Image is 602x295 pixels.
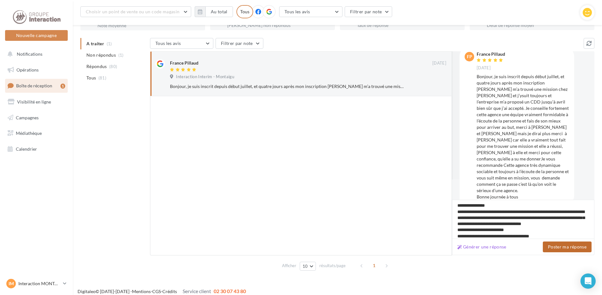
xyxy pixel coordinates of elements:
[16,146,37,152] span: Calendrier
[345,6,392,17] button: Filtrer par note
[183,288,211,294] span: Service client
[16,83,52,88] span: Boîte de réception
[282,263,296,269] span: Afficher
[4,142,69,156] a: Calendrier
[4,111,69,124] a: Campagnes
[5,30,68,41] button: Nouvelle campagne
[80,6,191,17] button: Choisir un point de vente ou un code magasin
[216,38,263,49] button: Filtrer par note
[195,6,233,17] button: Au total
[155,41,181,46] span: Tous les avis
[152,289,161,294] a: CGS
[78,289,246,294] span: © [DATE]-[DATE] - - -
[543,242,592,252] button: Poster ma réponse
[16,115,39,120] span: Campagnes
[580,273,596,289] div: Open Intercom Messenger
[18,280,60,287] p: Interaction MONTAIGU
[98,75,106,80] span: (81)
[150,38,213,49] button: Tous les avis
[432,60,446,66] span: [DATE]
[170,60,198,66] div: France Pillaud
[78,289,96,294] a: Digitaleo
[4,95,69,109] a: Visibilité en ligne
[9,280,14,287] span: IM
[4,47,66,61] button: Notifications
[109,64,117,69] span: (80)
[477,73,569,200] div: Bonjour, je suis inscrit depuis début juillet, et quatre jours après mon inscription [PERSON_NAME...
[60,84,65,89] div: 1
[86,52,116,58] span: Non répondus
[4,79,69,92] a: Boîte de réception1
[214,288,246,294] span: 02 30 07 43 80
[170,83,405,90] div: Bonjour, je suis inscrit depuis début juillet, et quatre jours après mon inscription [PERSON_NAME...
[17,99,51,104] span: Visibilité en ligne
[4,63,69,77] a: Opérations
[86,75,96,81] span: Tous
[467,53,472,60] span: FP
[319,263,346,269] span: résultats/page
[279,6,342,17] button: Tous les avis
[285,9,310,14] span: Tous les avis
[16,130,42,136] span: Médiathèque
[86,9,179,14] span: Choisir un point de vente ou un code magasin
[236,5,253,18] div: Tous
[455,243,509,251] button: Générer une réponse
[369,260,379,271] span: 1
[86,63,107,70] span: Répondus
[17,51,42,57] span: Notifications
[300,262,316,271] button: 10
[162,289,177,294] a: Crédits
[4,127,69,140] a: Médiathèque
[477,52,505,56] div: France Pillaud
[132,289,151,294] a: Mentions
[205,6,233,17] button: Au total
[176,74,234,80] span: Interaction Interim - Montaigu
[477,65,491,71] span: [DATE]
[5,278,68,290] a: IM Interaction MONTAIGU
[16,67,39,72] span: Opérations
[118,53,124,58] span: (1)
[303,264,308,269] span: 10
